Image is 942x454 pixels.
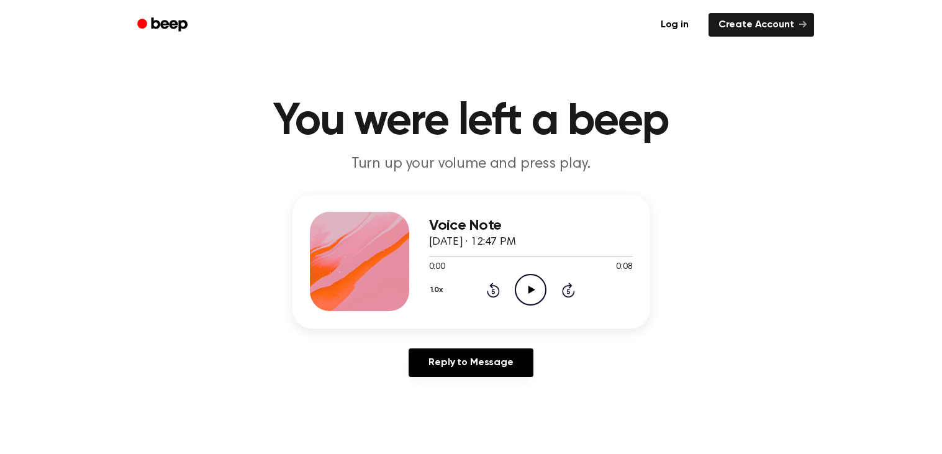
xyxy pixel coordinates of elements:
span: 0:08 [616,261,632,274]
a: Reply to Message [409,348,533,377]
a: Log in [648,11,701,39]
h1: You were left a beep [153,99,789,144]
span: 0:00 [429,261,445,274]
p: Turn up your volume and press play. [233,154,710,175]
a: Beep [129,13,199,37]
a: Create Account [709,13,814,37]
span: [DATE] · 12:47 PM [429,237,516,248]
h3: Voice Note [429,217,633,234]
button: 1.0x [429,279,448,301]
